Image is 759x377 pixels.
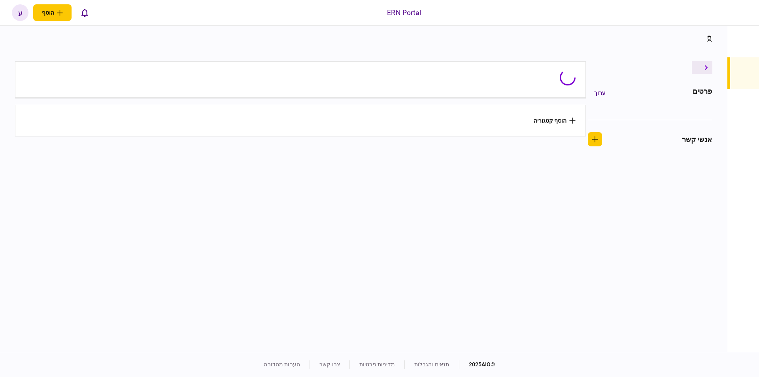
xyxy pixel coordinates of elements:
[693,86,712,100] div: פרטים
[12,4,28,21] button: ע
[588,86,612,100] button: ערוך
[459,360,495,369] div: © 2025 AIO
[76,4,93,21] button: פתח רשימת התראות
[359,361,395,368] a: מדיניות פרטיות
[534,117,576,124] button: הוסף קטגוריה
[33,4,72,21] button: פתח תפריט להוספת לקוח
[414,361,449,368] a: תנאים והגבלות
[264,361,300,368] a: הערות מהדורה
[682,134,712,145] div: אנשי קשר
[387,8,421,18] div: ERN Portal
[319,361,340,368] a: צרו קשר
